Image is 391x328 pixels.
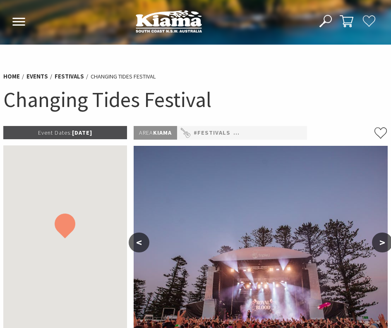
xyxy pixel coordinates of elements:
[55,73,84,81] a: Festivals
[91,72,156,81] li: Changing Tides Festival
[139,129,153,136] span: Area
[3,73,20,81] a: Home
[3,86,388,114] h1: Changing Tides Festival
[3,126,127,140] p: [DATE]
[26,73,48,81] a: Events
[136,10,202,33] img: Kiama Logo
[38,129,72,136] span: Event Dates:
[129,233,149,252] button: <
[194,128,230,138] a: #Festivals
[134,126,177,140] p: Kiama
[233,128,323,138] a: #Concert or Performance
